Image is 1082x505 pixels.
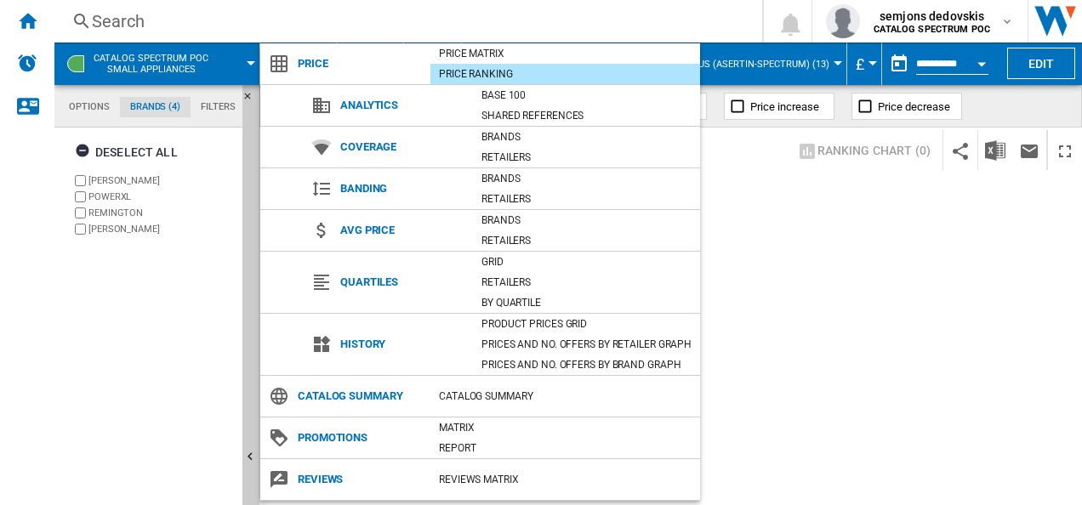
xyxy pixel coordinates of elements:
[473,232,700,249] div: Retailers
[289,426,430,450] span: Promotions
[473,212,700,229] div: Brands
[430,65,700,82] div: Price Ranking
[473,170,700,187] div: Brands
[473,107,700,124] div: Shared references
[332,94,473,117] span: Analytics
[289,468,430,491] span: Reviews
[473,274,700,291] div: Retailers
[430,419,700,436] div: Matrix
[430,388,700,405] div: Catalog Summary
[332,332,473,356] span: History
[473,356,700,373] div: Prices and No. offers by brand graph
[473,190,700,207] div: Retailers
[430,45,700,62] div: Price Matrix
[332,177,473,201] span: Banding
[332,270,473,294] span: Quartiles
[473,149,700,166] div: Retailers
[473,128,700,145] div: Brands
[473,336,700,353] div: Prices and No. offers by retailer graph
[473,253,700,270] div: Grid
[473,294,700,311] div: By quartile
[473,87,700,104] div: Base 100
[430,471,700,488] div: REVIEWS Matrix
[430,440,700,457] div: Report
[332,218,473,242] span: Avg price
[289,384,430,408] span: Catalog Summary
[332,135,473,159] span: Coverage
[289,52,430,76] span: Price
[473,315,700,332] div: Product prices grid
